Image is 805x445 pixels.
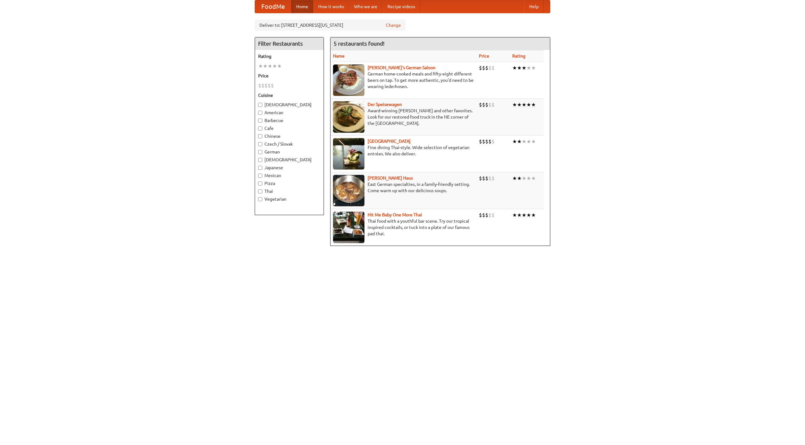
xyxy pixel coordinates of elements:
label: American [258,109,320,116]
b: [PERSON_NAME] Haus [368,175,413,181]
h5: Price [258,73,320,79]
li: $ [488,64,491,71]
li: ★ [526,175,531,182]
a: Name [333,53,345,58]
label: Barbecue [258,117,320,124]
h5: Rating [258,53,320,59]
li: ★ [512,138,517,145]
img: esthers.jpg [333,64,364,96]
input: Czech / Slovak [258,142,262,146]
label: Pizza [258,180,320,186]
li: $ [485,175,488,182]
li: $ [261,82,264,89]
label: Czech / Slovak [258,141,320,147]
li: ★ [531,212,536,219]
li: ★ [512,101,517,108]
li: ★ [531,175,536,182]
li: $ [488,138,491,145]
li: $ [268,82,271,89]
input: Cafe [258,126,262,131]
input: Thai [258,189,262,193]
div: Deliver to: [STREET_ADDRESS][US_STATE] [255,19,406,31]
li: ★ [526,101,531,108]
li: ★ [517,212,522,219]
li: ★ [512,212,517,219]
p: Award-winning [PERSON_NAME] and other favorites. Look for our restored food truck in the NE corne... [333,108,474,126]
a: Price [479,53,489,58]
label: Japanese [258,164,320,171]
ng-pluralize: 5 restaurants found! [334,41,385,47]
li: $ [485,101,488,108]
li: ★ [258,63,263,70]
li: ★ [263,63,268,70]
li: ★ [522,138,526,145]
a: Home [291,0,313,13]
a: Help [524,0,544,13]
li: ★ [268,63,272,70]
label: Thai [258,188,320,194]
a: Recipe videos [382,0,420,13]
label: German [258,149,320,155]
li: ★ [531,138,536,145]
li: $ [482,175,485,182]
li: ★ [526,138,531,145]
input: German [258,150,262,154]
input: American [258,111,262,115]
li: ★ [277,63,282,70]
li: $ [485,212,488,219]
li: ★ [517,175,522,182]
h4: Filter Restaurants [255,37,324,50]
label: Vegetarian [258,196,320,202]
li: $ [482,138,485,145]
a: [GEOGRAPHIC_DATA] [368,139,411,144]
a: How it works [313,0,349,13]
li: ★ [531,64,536,71]
input: Mexican [258,174,262,178]
li: ★ [517,64,522,71]
li: ★ [517,138,522,145]
a: Hit Me Baby One More Thai [368,212,422,217]
label: Cafe [258,125,320,131]
input: Japanese [258,166,262,170]
a: FoodMe [255,0,291,13]
li: $ [482,101,485,108]
img: satay.jpg [333,138,364,170]
input: Chinese [258,134,262,138]
li: ★ [512,64,517,71]
li: $ [479,101,482,108]
li: ★ [526,64,531,71]
li: $ [485,64,488,71]
li: $ [488,101,491,108]
h5: Cuisine [258,92,320,98]
li: $ [488,212,491,219]
li: $ [479,212,482,219]
label: Mexican [258,172,320,179]
li: $ [491,101,495,108]
input: Barbecue [258,119,262,123]
li: $ [485,138,488,145]
a: [PERSON_NAME]'s German Saloon [368,65,436,70]
li: ★ [531,101,536,108]
li: $ [479,138,482,145]
li: ★ [522,175,526,182]
li: ★ [517,101,522,108]
input: [DEMOGRAPHIC_DATA] [258,103,262,107]
li: $ [491,212,495,219]
li: $ [479,64,482,71]
label: [DEMOGRAPHIC_DATA] [258,157,320,163]
input: Vegetarian [258,197,262,201]
input: [DEMOGRAPHIC_DATA] [258,158,262,162]
li: $ [491,138,495,145]
p: East German specialties, in a family-friendly setting. Come warm up with our delicious soups. [333,181,474,194]
li: ★ [272,63,277,70]
li: $ [491,64,495,71]
a: Der Speisewagen [368,102,402,107]
a: Who we are [349,0,382,13]
li: ★ [522,101,526,108]
li: $ [258,82,261,89]
a: Rating [512,53,525,58]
